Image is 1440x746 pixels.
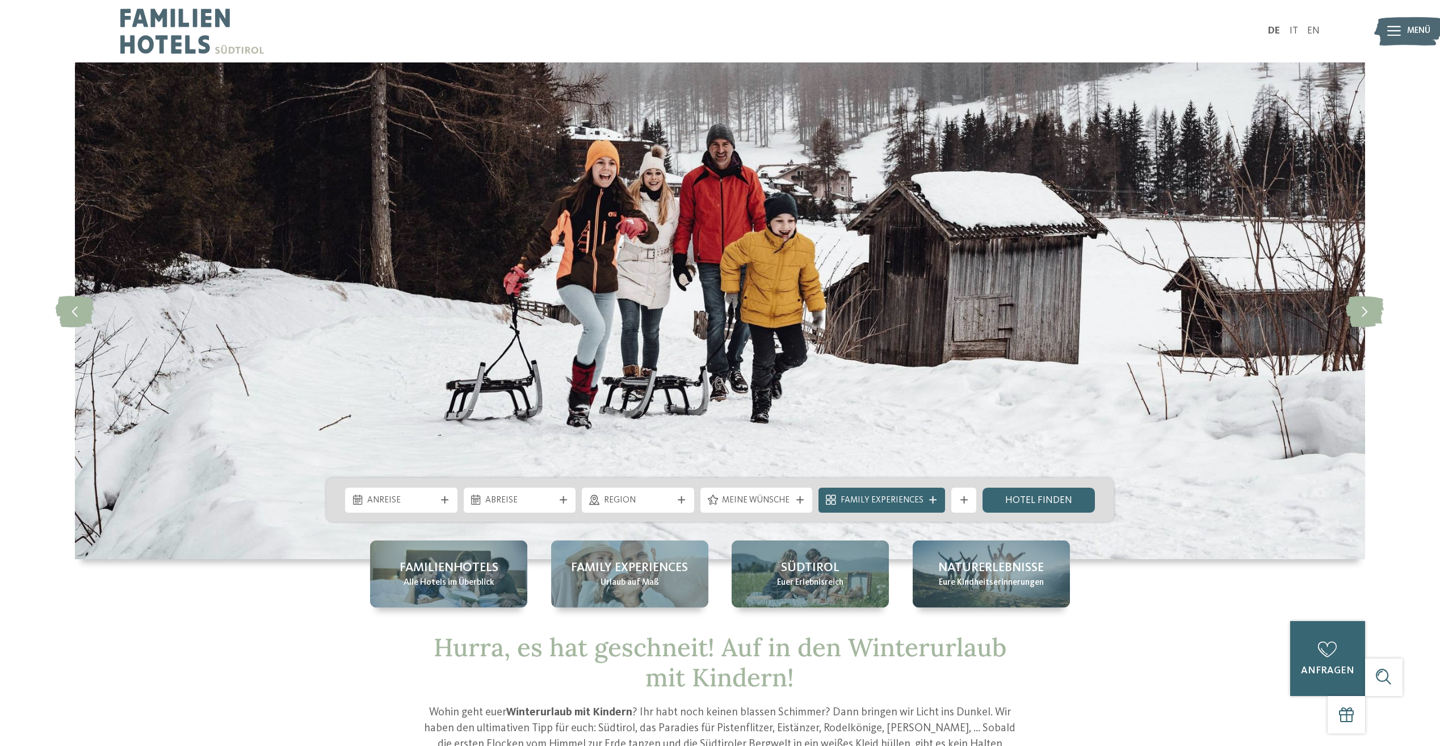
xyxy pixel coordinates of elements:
a: DE [1268,26,1280,36]
a: IT [1290,26,1298,36]
span: Urlaub auf Maß [601,577,659,589]
span: Menü [1407,25,1430,37]
span: Familienhotels [400,559,498,577]
span: Euer Erlebnisreich [777,577,843,589]
span: Region [604,494,673,507]
span: Meine Wünsche [722,494,791,507]
span: Alle Hotels im Überblick [404,577,494,589]
span: Family Experiences [841,494,923,507]
span: Südtirol [781,559,839,577]
span: Abreise [485,494,554,507]
a: Winterurlaub mit Kindern? Nur in Südtirol! Naturerlebnisse Eure Kindheitserinnerungen [913,540,1070,607]
span: Eure Kindheitserinnerungen [939,577,1044,589]
a: EN [1307,26,1320,36]
span: Naturerlebnisse [938,559,1044,577]
a: anfragen [1290,621,1365,696]
span: Hurra, es hat geschneit! Auf in den Winterurlaub mit Kindern! [434,631,1006,693]
a: Winterurlaub mit Kindern? Nur in Südtirol! Family Experiences Urlaub auf Maß [551,540,708,607]
span: Family Experiences [571,559,688,577]
a: Winterurlaub mit Kindern? Nur in Südtirol! Familienhotels Alle Hotels im Überblick [370,540,527,607]
a: Hotel finden [983,488,1095,513]
a: Winterurlaub mit Kindern? Nur in Südtirol! Südtirol Euer Erlebnisreich [732,540,889,607]
span: anfragen [1301,666,1354,676]
img: Winterurlaub mit Kindern? Nur in Südtirol! [75,62,1365,559]
strong: Winterurlaub mit Kindern [506,707,632,718]
span: Anreise [367,494,436,507]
